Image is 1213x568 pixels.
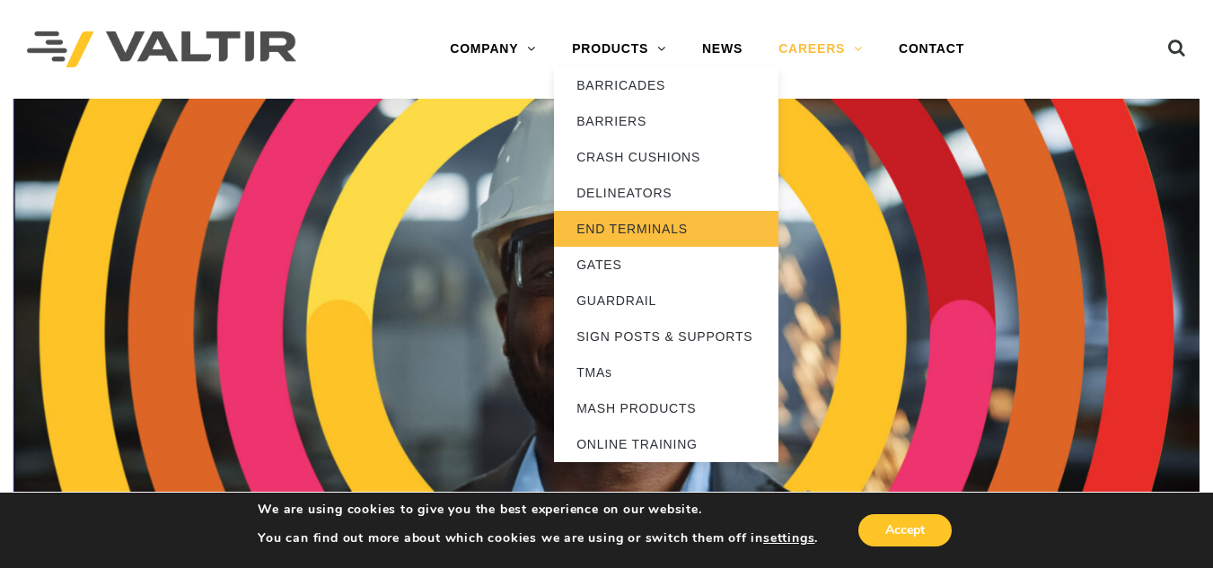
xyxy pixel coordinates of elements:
[27,31,296,68] img: Valtir
[554,390,778,426] a: MASH PRODUCTS
[554,354,778,390] a: TMAs
[258,530,818,546] p: You can find out more about which cookies we are using or switch them off in .
[554,283,778,319] a: GUARDRAIL
[554,67,778,103] a: BARRICADES
[258,502,818,518] p: We are using cookies to give you the best experience on our website.
[13,99,1200,566] img: Careers_Header
[554,175,778,211] a: DELINEATORS
[432,31,554,67] a: COMPANY
[554,211,778,247] a: END TERMINALS
[881,31,982,67] a: CONTACT
[684,31,760,67] a: NEWS
[763,530,814,546] button: settings
[554,319,778,354] a: SIGN POSTS & SUPPORTS
[554,426,778,462] a: ONLINE TRAINING
[554,31,684,67] a: PRODUCTS
[760,31,881,67] a: CAREERS
[858,514,952,546] button: Accept
[554,247,778,283] a: GATES
[554,139,778,175] a: CRASH CUSHIONS
[554,103,778,139] a: BARRIERS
